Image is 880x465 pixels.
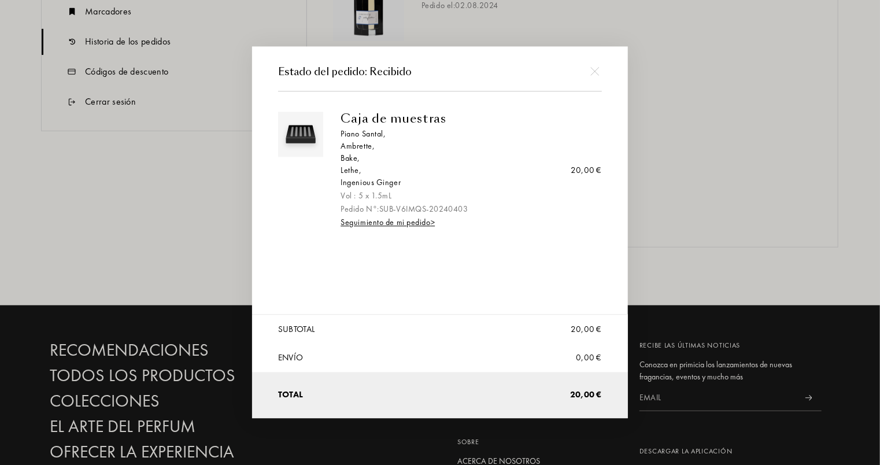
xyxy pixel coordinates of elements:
div: Ingenious Ginger [341,176,593,189]
div: Bake , [341,152,593,164]
div: Envío [278,352,304,364]
div: Subtotal [278,323,315,335]
img: cross.svg [590,67,599,75]
div: 20,00 € [571,164,602,177]
img: sample box sommelier du parfum [281,115,320,154]
div: Estado del pedido: Recibido [278,65,602,80]
div: Lethe , [341,164,593,176]
div: Vol : 5 x 1.5mL [341,190,593,202]
a: Seguimiento de mi pedido> [341,217,435,227]
div: 20,00 € [571,323,602,335]
div: 0,00 € [576,352,602,364]
div: Total [278,389,304,403]
div: 20,00 € [570,389,602,403]
div: Caja de muestras [341,112,593,126]
div: Ambrette , [341,140,593,152]
div: Pedido N°: SUB-V6IMQS-20240403 [341,203,593,215]
div: Piano Santal , [341,128,593,140]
